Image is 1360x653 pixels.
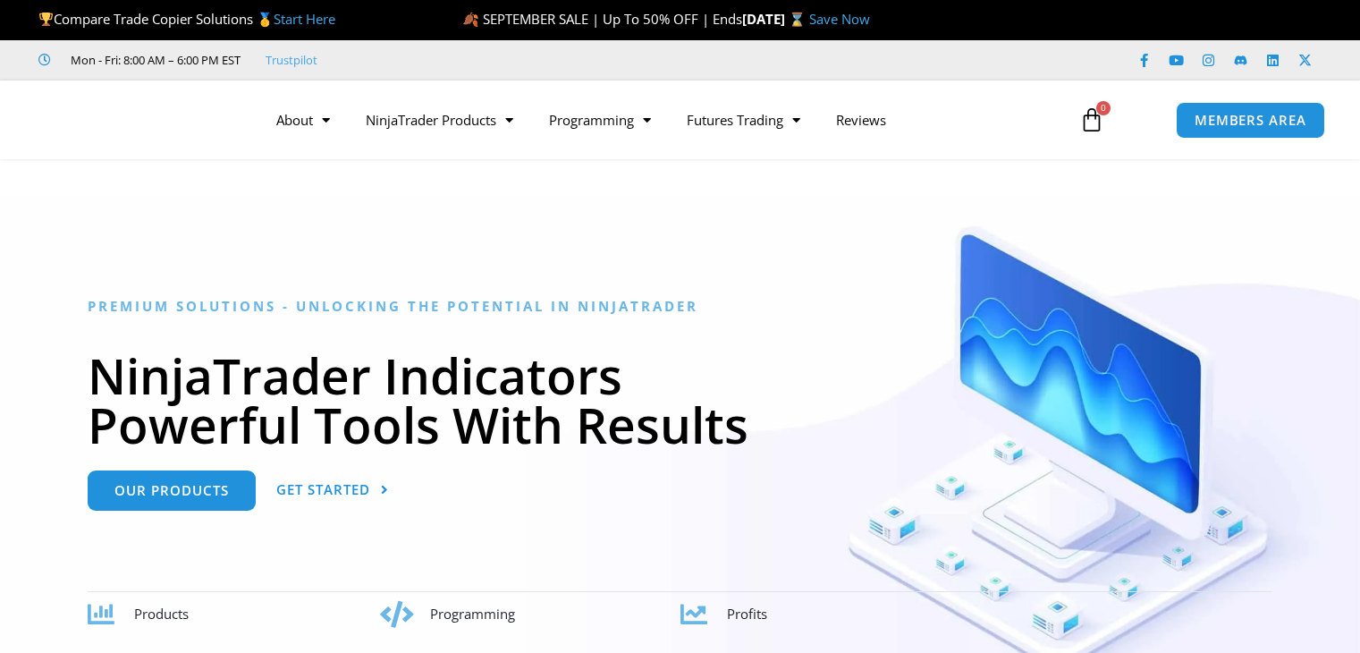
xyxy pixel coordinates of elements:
span: 🍂 SEPTEMBER SALE | Up To 50% OFF | Ends [462,10,742,28]
span: Products [134,605,189,623]
a: Reviews [818,99,904,140]
span: Compare Trade Copier Solutions 🥇 [38,10,335,28]
img: 🏆 [39,13,53,26]
span: MEMBERS AREA [1195,114,1306,127]
a: Save Now [809,10,870,28]
nav: Menu [258,99,1061,140]
a: Trustpilot [266,49,317,71]
a: About [258,99,348,140]
a: Start Here [274,10,335,28]
span: Mon - Fri: 8:00 AM – 6:00 PM EST [66,49,241,71]
span: Our Products [114,484,229,497]
h1: NinjaTrader Indicators Powerful Tools With Results [88,351,1272,449]
a: Programming [531,99,669,140]
span: Get Started [276,483,370,496]
a: NinjaTrader Products [348,99,531,140]
h6: Premium Solutions - Unlocking the Potential in NinjaTrader [88,298,1272,315]
span: Programming [430,605,515,623]
a: Our Products [88,471,256,511]
span: Profits [727,605,767,623]
strong: [DATE] ⌛ [742,10,809,28]
a: Futures Trading [669,99,818,140]
img: LogoAI | Affordable Indicators – NinjaTrader [38,88,231,152]
a: 0 [1052,94,1131,146]
span: 0 [1096,101,1111,115]
a: Get Started [276,471,389,511]
a: MEMBERS AREA [1176,102,1325,139]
